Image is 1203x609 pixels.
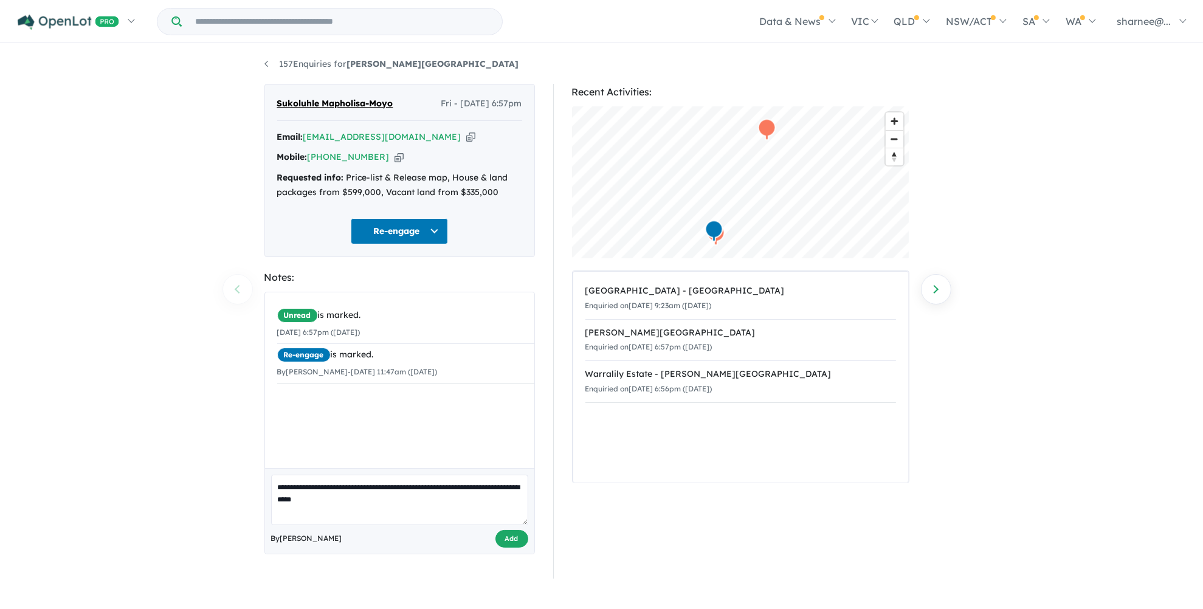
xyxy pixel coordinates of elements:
[277,367,438,376] small: By [PERSON_NAME] - [DATE] 11:47am ([DATE])
[277,97,393,111] span: Sukoluhle Mapholisa-Moyo
[572,106,909,258] canvas: Map
[277,171,522,200] div: Price-list & Release map, House & land packages from $599,000, Vacant land from $335,000
[886,131,903,148] span: Zoom out
[264,58,519,69] a: 157Enquiries for[PERSON_NAME][GEOGRAPHIC_DATA]
[585,301,712,310] small: Enquiried on [DATE] 9:23am ([DATE])
[277,172,344,183] strong: Requested info:
[585,284,896,298] div: [GEOGRAPHIC_DATA] - [GEOGRAPHIC_DATA]
[1117,15,1171,27] span: sharnee@...
[351,218,448,244] button: Re-engage
[757,119,776,141] div: Map marker
[271,532,342,545] span: By [PERSON_NAME]
[585,326,896,340] div: [PERSON_NAME][GEOGRAPHIC_DATA]
[18,15,119,30] img: Openlot PRO Logo White
[277,151,308,162] strong: Mobile:
[495,530,528,548] button: Add
[184,9,500,35] input: Try estate name, suburb, builder or developer
[277,308,536,323] div: is marked.
[585,319,896,362] a: [PERSON_NAME][GEOGRAPHIC_DATA]Enquiried on[DATE] 6:57pm ([DATE])
[585,367,896,382] div: Warralily Estate - [PERSON_NAME][GEOGRAPHIC_DATA]
[264,269,535,286] div: Notes:
[277,348,331,362] span: Re-engage
[277,328,360,337] small: [DATE] 6:57pm ([DATE])
[585,342,712,351] small: Enquiried on [DATE] 6:57pm ([DATE])
[585,384,712,393] small: Enquiried on [DATE] 6:56pm ([DATE])
[585,360,896,403] a: Warralily Estate - [PERSON_NAME][GEOGRAPHIC_DATA]Enquiried on[DATE] 6:56pm ([DATE])
[706,224,725,246] div: Map marker
[264,57,939,72] nav: breadcrumb
[572,84,909,100] div: Recent Activities:
[395,151,404,163] button: Copy
[585,278,896,320] a: [GEOGRAPHIC_DATA] - [GEOGRAPHIC_DATA]Enquiried on[DATE] 9:23am ([DATE])
[308,151,390,162] a: [PHONE_NUMBER]
[466,131,475,143] button: Copy
[705,220,723,243] div: Map marker
[347,58,519,69] strong: [PERSON_NAME][GEOGRAPHIC_DATA]
[886,112,903,130] button: Zoom in
[886,130,903,148] button: Zoom out
[277,131,303,142] strong: Email:
[277,348,536,362] div: is marked.
[277,308,318,323] span: Unread
[886,148,903,165] button: Reset bearing to north
[303,131,461,142] a: [EMAIL_ADDRESS][DOMAIN_NAME]
[441,97,522,111] span: Fri - [DATE] 6:57pm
